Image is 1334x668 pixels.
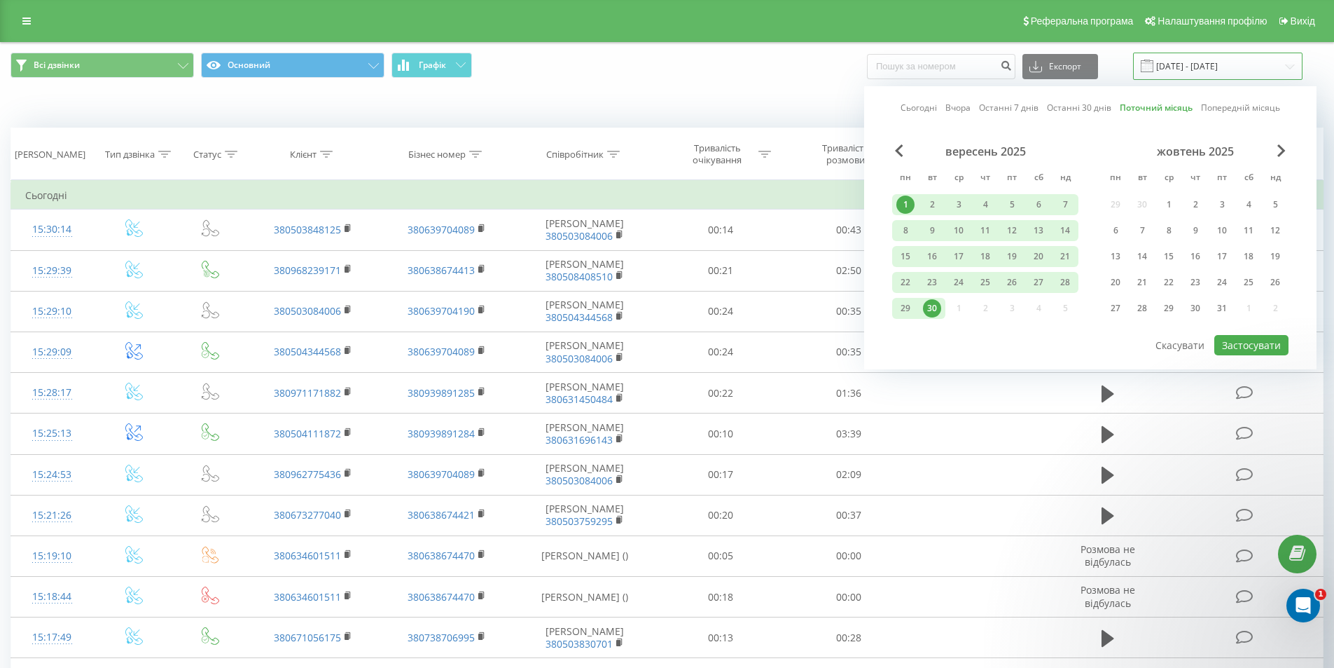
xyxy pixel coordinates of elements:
div: 24 [950,273,968,292]
abbr: неділя [1265,168,1286,189]
a: 380503759295 [546,514,613,528]
abbr: вівторок [922,168,943,189]
td: 00:24 [657,291,785,332]
button: Основний [201,53,384,78]
div: 21 [1133,273,1151,292]
div: 23 [923,273,941,292]
td: 00:14 [657,210,785,250]
div: [PERSON_NAME] [15,149,85,161]
abbr: неділя [1055,168,1076,189]
div: чт 23 жовт 2025 р. [1182,272,1209,293]
abbr: четвер [975,168,996,189]
td: [PERSON_NAME] [513,210,657,250]
div: 15:18:44 [25,583,79,611]
div: вт 9 вер 2025 р. [919,220,945,241]
div: пт 10 жовт 2025 р. [1209,220,1235,241]
td: 02:09 [785,454,913,495]
td: [PERSON_NAME] () [513,536,657,576]
td: 00:00 [785,577,913,618]
div: Тип дзвінка [105,149,155,161]
div: 4 [976,196,994,214]
div: вт 14 жовт 2025 р. [1129,246,1155,267]
div: 1 [1160,196,1178,214]
div: Співробітник [546,149,604,161]
a: 380968239171 [274,264,341,277]
td: 01:36 [785,373,913,414]
a: 380631450484 [546,393,613,406]
td: 00:37 [785,495,913,536]
div: вт 28 жовт 2025 р. [1129,298,1155,319]
div: пн 13 жовт 2025 р. [1102,246,1129,267]
div: 15:29:09 [25,339,79,366]
div: ср 22 жовт 2025 р. [1155,272,1182,293]
abbr: п’ятниця [1211,168,1232,189]
div: сб 11 жовт 2025 р. [1235,220,1262,241]
div: 11 [976,221,994,240]
div: вт 7 жовт 2025 р. [1129,220,1155,241]
div: 13 [1106,247,1125,266]
div: ср 29 жовт 2025 р. [1155,298,1182,319]
a: 380503848125 [274,223,341,236]
div: чт 18 вер 2025 р. [972,246,999,267]
div: 24 [1213,273,1231,292]
div: ср 10 вер 2025 р. [945,220,972,241]
span: Вихід [1291,15,1315,27]
div: 3 [1213,196,1231,214]
abbr: понеділок [895,168,916,189]
button: Експорт [1022,54,1098,79]
a: 380503084006 [546,229,613,243]
td: Сьогодні [11,182,1323,210]
td: 00:24 [657,332,785,372]
div: пн 20 жовт 2025 р. [1102,272,1129,293]
div: 22 [896,273,915,292]
abbr: середа [948,168,969,189]
td: 03:39 [785,414,913,454]
span: Налаштування профілю [1158,15,1267,27]
div: 15:30:14 [25,216,79,243]
a: 380638674470 [408,590,475,604]
div: пн 29 вер 2025 р. [892,298,919,319]
div: ср 3 вер 2025 р. [945,194,972,215]
div: пн 8 вер 2025 р. [892,220,919,241]
a: 380638674421 [408,508,475,522]
div: пн 27 жовт 2025 р. [1102,298,1129,319]
a: 380508408510 [546,270,613,283]
button: Застосувати [1214,335,1288,355]
span: Графік [419,60,446,70]
a: 380503084006 [546,474,613,487]
iframe: Intercom live chat [1286,589,1320,622]
div: 15:17:49 [25,624,79,651]
div: 5 [1266,196,1284,214]
div: 9 [1186,221,1204,240]
div: 23 [1186,273,1204,292]
div: вт 23 вер 2025 р. [919,272,945,293]
span: 1 [1315,589,1326,600]
div: пт 5 вер 2025 р. [999,194,1025,215]
div: сб 25 жовт 2025 р. [1235,272,1262,293]
div: 5 [1003,196,1021,214]
div: 15:25:13 [25,420,79,447]
abbr: четвер [1185,168,1206,189]
a: 380639704089 [408,345,475,358]
div: пт 19 вер 2025 р. [999,246,1025,267]
div: 12 [1266,221,1284,240]
div: 1 [896,196,915,214]
div: 19 [1003,247,1021,266]
div: ср 17 вер 2025 р. [945,246,972,267]
div: 15 [896,247,915,266]
div: чт 9 жовт 2025 р. [1182,220,1209,241]
div: 2 [1186,196,1204,214]
div: 14 [1056,221,1074,240]
a: Поточний місяць [1120,101,1193,114]
div: 20 [1106,273,1125,292]
a: 380673277040 [274,508,341,522]
div: 25 [976,273,994,292]
div: 27 [1106,299,1125,318]
td: [PERSON_NAME] [513,332,657,372]
button: Скасувати [1148,335,1212,355]
td: 00:20 [657,495,785,536]
div: 3 [950,196,968,214]
div: ср 24 вер 2025 р. [945,272,972,293]
abbr: субота [1238,168,1259,189]
button: Графік [391,53,472,78]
